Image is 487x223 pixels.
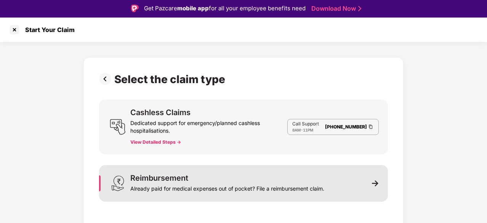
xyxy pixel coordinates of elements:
[311,5,359,13] a: Download Now
[114,73,228,86] div: Select the claim type
[130,139,181,145] button: View Detailed Steps ->
[372,180,379,187] img: svg+xml;base64,PHN2ZyB3aWR0aD0iMTEiIGhlaWdodD0iMTEiIHZpZXdCb3g9IjAgMCAxMSAxMSIgZmlsbD0ibm9uZSIgeG...
[358,5,361,13] img: Stroke
[130,109,191,116] div: Cashless Claims
[292,128,301,132] span: 8AM
[131,5,139,12] img: Logo
[130,182,324,193] div: Already paid for medical expenses out of pocket? File a reimbursement claim.
[110,175,126,191] img: svg+xml;base64,PHN2ZyB3aWR0aD0iMjQiIGhlaWdodD0iMzEiIHZpZXdCb3g9IjAgMCAyNCAzMSIgZmlsbD0ibm9uZSIgeG...
[325,124,367,130] a: [PHONE_NUMBER]
[368,124,374,130] img: Clipboard Icon
[177,5,209,12] strong: mobile app
[292,127,319,133] div: -
[99,73,114,85] img: svg+xml;base64,PHN2ZyBpZD0iUHJldi0zMngzMiIgeG1sbnM9Imh0dHA6Ly93d3cudzMub3JnLzIwMDAvc3ZnIiB3aWR0aD...
[292,121,319,127] p: Call Support
[144,4,306,13] div: Get Pazcare for all your employee benefits need
[130,174,188,182] div: Reimbursement
[130,116,287,135] div: Dedicated support for emergency/planned cashless hospitalisations.
[21,26,75,34] div: Start Your Claim
[303,128,313,132] span: 11PM
[110,119,126,135] img: svg+xml;base64,PHN2ZyB3aWR0aD0iMjQiIGhlaWdodD0iMjUiIHZpZXdCb3g9IjAgMCAyNCAyNSIgZmlsbD0ibm9uZSIgeG...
